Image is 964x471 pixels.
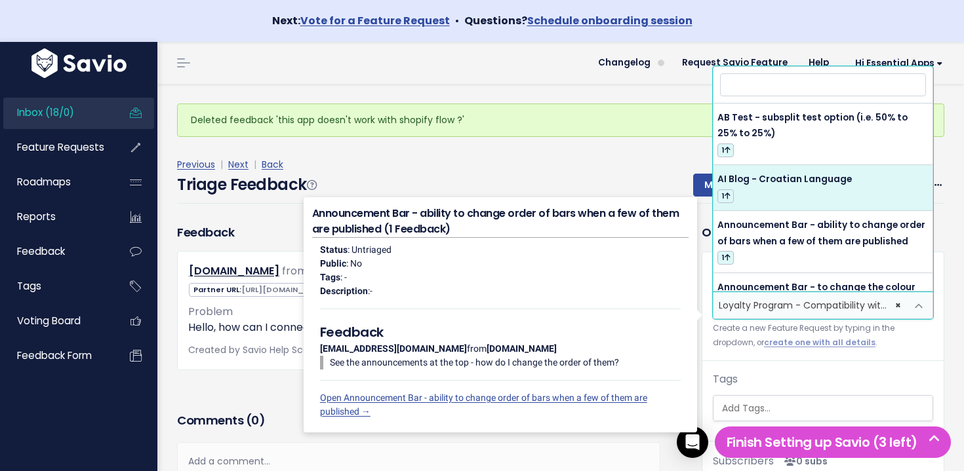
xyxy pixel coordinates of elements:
span: [URL][DOMAIN_NAME] [241,284,329,295]
h3: Feedback [177,223,234,241]
strong: Next: [272,13,450,28]
a: Hi Essential Apps [839,53,954,73]
a: Vote for a Feature Request [300,13,450,28]
span: Announcement Bar - ability to change order of bars when a few of them are published [717,219,925,247]
span: AI Blog - Croatian Language [717,173,852,185]
span: Partner URL: [189,283,332,297]
span: × [895,292,901,318]
span: Roadmaps [17,175,71,189]
h4: Announcement Bar - ability to change order of bars when a few of them are published (1 Feedback) [312,206,689,238]
div: Open Intercom Messenger [677,426,708,458]
span: <p><strong>Subscribers</strong><br><br> No subscribers yet<br> </p> [779,455,828,468]
a: Help [798,53,839,73]
span: 1 [717,251,734,265]
span: - [370,286,372,296]
span: from [282,263,308,278]
span: | [218,158,226,171]
a: Roadmaps [3,167,109,197]
strong: Description [320,286,368,296]
a: Request Savio Feature [672,53,798,73]
a: Back [262,158,283,171]
p: See the announcements at the top - how do I change the order of them? [330,356,681,369]
span: 0 [251,412,259,428]
h3: Organize [702,223,944,241]
span: Changelog [598,58,651,67]
span: Created by Savio Help Scout Bot on | [188,343,523,356]
span: Problem [188,304,233,319]
span: Announcement Bar - to change the colour (buttons) on different messages of the bar [717,281,919,309]
a: [DOMAIN_NAME] [189,263,279,278]
input: Add Tags... [717,402,936,415]
a: Feature Requests [3,132,109,162]
span: AB Test - subsplit test option (i.e. 50% to 25% to 25%) [717,111,908,140]
a: Feedback [3,236,109,267]
strong: Status [320,244,348,255]
span: Tags [17,279,41,293]
span: Hi Essential Apps [855,58,943,68]
span: Inbox (18/0) [17,105,74,119]
strong: [EMAIL_ADDRESS][DOMAIN_NAME] [320,343,467,354]
span: Feature Requests [17,140,104,154]
h5: Finish Setting up Savio (3 left) [721,432,945,452]
a: Voting Board [3,306,109,336]
span: Reports [17,210,56,223]
small: Create a new Feature Request by typing in the dropdown, or . [713,322,933,350]
div: : Untriaged : No : - : from [312,238,689,424]
strong: Questions? [464,13,693,28]
a: Next [228,158,249,171]
strong: Public [320,258,346,269]
span: 1 [717,189,734,203]
span: 1 [717,143,734,157]
span: | [251,158,259,171]
a: Schedule onboarding session [527,13,693,28]
a: Feedback form [3,341,109,371]
a: Reports [3,202,109,232]
strong: [DOMAIN_NAME] [487,343,557,354]
a: Inbox (18/0) [3,98,109,128]
div: Deleted feedback 'this app doesn't work with shopify flow ?' [177,104,944,137]
span: Subscribers [713,453,774,468]
a: Previous [177,158,215,171]
span: Voting Board [17,314,81,328]
span: Feedback form [17,349,92,362]
img: logo-white.9d6f32f41409.svg [28,48,130,78]
span: Feedback [17,244,65,258]
a: create one with all details [764,337,875,348]
strong: Tags [320,272,340,282]
h4: Triage Feedback [177,173,316,197]
a: Open Announcement Bar - ability to change order of bars when a few of them are published → [320,392,647,417]
h3: Comments ( ) [177,411,660,430]
span: • [455,13,459,28]
h5: Feedback [320,322,681,342]
a: Tags [3,271,109,301]
p: Hello, how can I connect the newsletter submit to klaviyo form? [188,320,649,335]
button: Mark Triaged [693,174,780,197]
label: Tags [713,371,738,387]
